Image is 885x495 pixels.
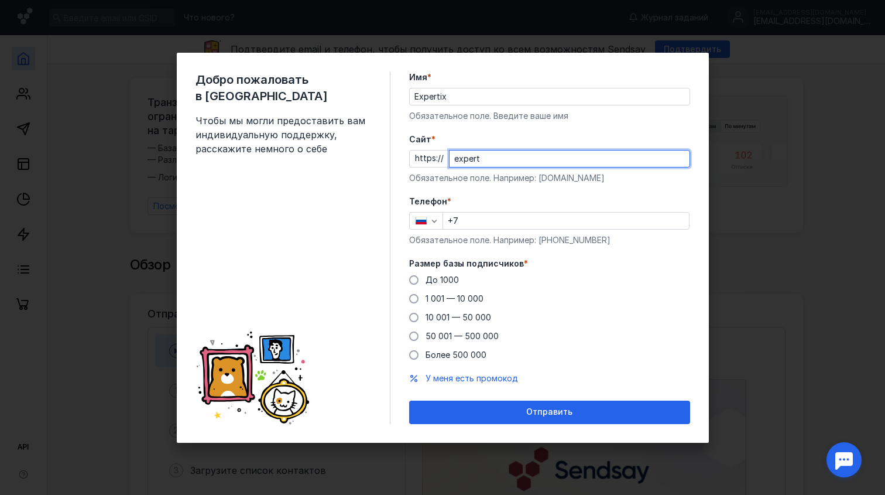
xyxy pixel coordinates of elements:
span: Более 500 000 [426,350,486,360]
span: 50 001 — 500 000 [426,331,499,341]
span: Чтобы мы могли предоставить вам индивидуальную поддержку, расскажите немного о себе [195,114,371,156]
span: У меня есть промокод [426,373,518,383]
div: Обязательное поле. Введите ваше имя [409,110,690,122]
span: 1 001 — 10 000 [426,293,483,303]
span: Телефон [409,196,447,207]
div: Обязательное поле. Например: [PHONE_NUMBER] [409,234,690,246]
span: Отправить [526,407,572,417]
button: Отправить [409,401,690,424]
span: До 1000 [426,275,459,285]
span: Размер базы подписчиков [409,258,524,269]
button: У меня есть промокод [426,373,518,384]
span: Имя [409,71,427,83]
span: Cайт [409,134,431,145]
span: Добро пожаловать в [GEOGRAPHIC_DATA] [195,71,371,104]
span: 10 001 — 50 000 [426,312,491,322]
div: Обязательное поле. Например: [DOMAIN_NAME] [409,172,690,184]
